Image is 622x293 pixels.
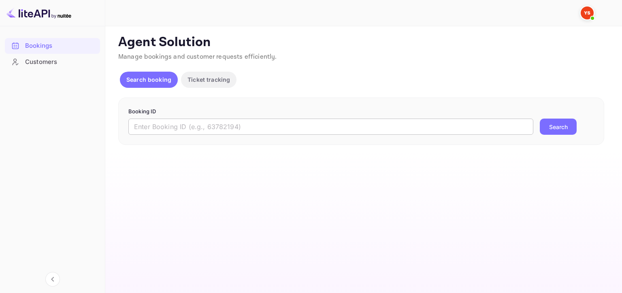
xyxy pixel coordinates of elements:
img: LiteAPI logo [6,6,71,19]
img: Yandex Support [581,6,594,19]
button: Collapse navigation [45,272,60,287]
div: Customers [5,54,100,70]
a: Customers [5,54,100,69]
div: Bookings [25,41,96,51]
input: Enter Booking ID (e.g., 63782194) [128,119,533,135]
div: Bookings [5,38,100,54]
p: Ticket tracking [187,75,230,84]
a: Bookings [5,38,100,53]
button: Search [540,119,577,135]
p: Agent Solution [118,34,607,51]
p: Booking ID [128,108,594,116]
p: Search booking [126,75,171,84]
span: Manage bookings and customer requests efficiently. [118,53,277,61]
div: Customers [25,57,96,67]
